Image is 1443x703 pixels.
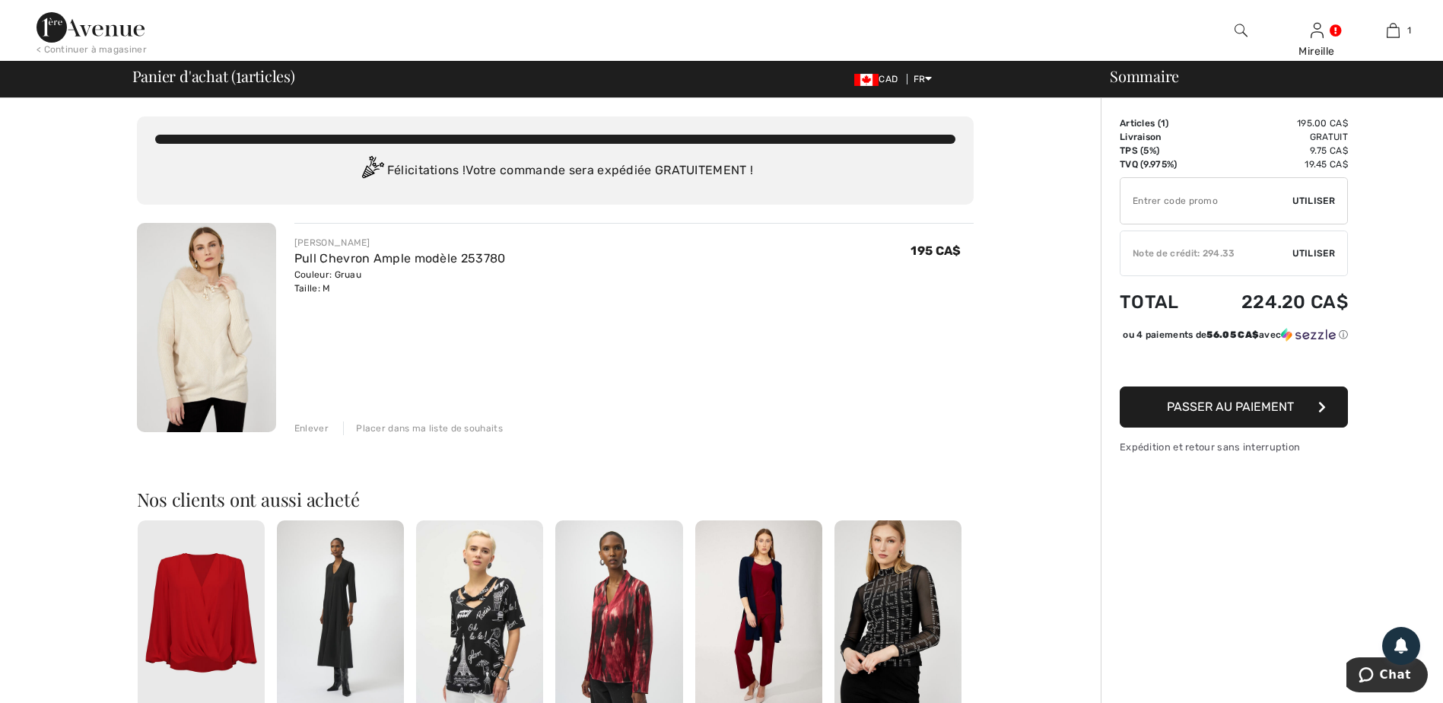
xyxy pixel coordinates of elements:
h2: Nos clients ont aussi acheté [137,490,974,508]
img: Pull Chevron Ample modèle 253780 [137,223,276,432]
div: [PERSON_NAME] [294,236,506,250]
div: < Continuer à magasiner [37,43,147,56]
div: Expédition et retour sans interruption [1120,440,1348,454]
td: Gratuit [1201,130,1348,144]
div: Enlever [294,421,329,435]
span: FR [914,74,933,84]
div: Placer dans ma liste de souhaits [343,421,503,435]
img: Congratulation2.svg [357,156,387,186]
span: Passer au paiement [1167,399,1294,414]
span: 1 [236,65,241,84]
td: 19.45 CA$ [1201,157,1348,171]
div: ou 4 paiements de avec [1123,328,1348,342]
td: 9.75 CA$ [1201,144,1348,157]
span: Utiliser [1292,194,1335,208]
img: Canadian Dollar [854,74,879,86]
td: 224.20 CA$ [1201,276,1348,328]
td: Livraison [1120,130,1201,144]
div: ou 4 paiements de56.05 CA$avecSezzle Cliquez pour en savoir plus sur Sezzle [1120,328,1348,347]
img: 1ère Avenue [37,12,145,43]
td: 195.00 CA$ [1201,116,1348,130]
button: Passer au paiement [1120,386,1348,428]
div: Félicitations ! Votre commande sera expédiée GRATUITEMENT ! [155,156,955,186]
span: CAD [854,74,904,84]
span: 195 CA$ [911,243,961,258]
span: Utiliser [1292,247,1335,260]
td: TPS (5%) [1120,144,1201,157]
img: Sezzle [1281,328,1336,342]
td: Articles ( ) [1120,116,1201,130]
iframe: PayPal-paypal [1120,347,1348,381]
div: Note de crédit: 294.33 [1120,247,1292,260]
img: Mon panier [1387,21,1400,40]
td: TVQ (9.975%) [1120,157,1201,171]
span: 1 [1407,24,1411,37]
span: 56.05 CA$ [1206,329,1259,340]
img: recherche [1235,21,1248,40]
a: 1 [1356,21,1430,40]
iframe: Ouvre un widget dans lequel vous pouvez chatter avec l’un de nos agents [1346,657,1428,695]
a: Se connecter [1311,23,1324,37]
input: Code promo [1120,178,1292,224]
img: Mes infos [1311,21,1324,40]
div: Sommaire [1092,68,1434,84]
div: Couleur: Gruau Taille: M [294,268,506,295]
div: Mireille [1279,43,1354,59]
span: Panier d'achat ( articles) [132,68,295,84]
span: 1 [1161,118,1165,129]
a: Pull Chevron Ample modèle 253780 [294,251,506,266]
td: Total [1120,276,1201,328]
